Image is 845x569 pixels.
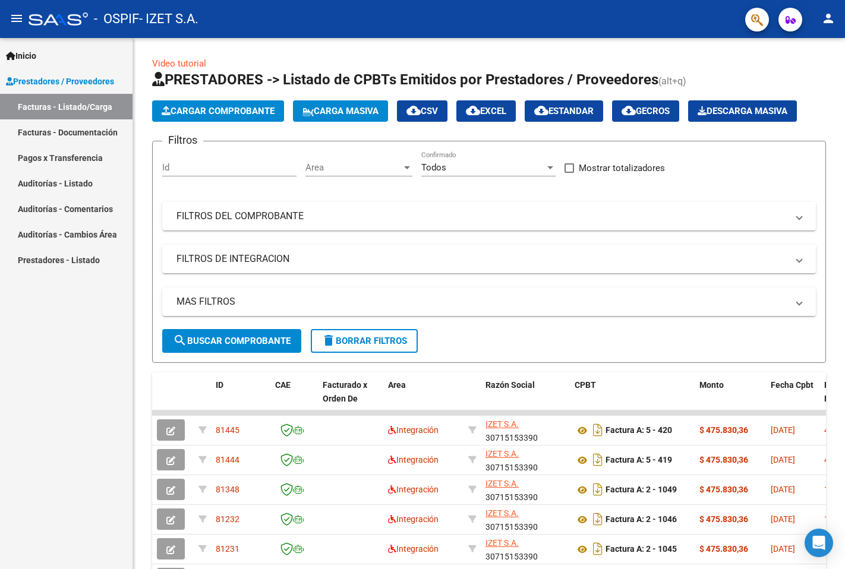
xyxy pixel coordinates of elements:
[579,161,665,175] span: Mostrar totalizadores
[590,421,606,440] i: Descargar documento
[388,425,439,435] span: Integración
[293,100,388,122] button: Carga Masiva
[771,380,814,390] span: Fecha Cpbt
[216,514,239,524] span: 81232
[485,419,519,429] span: IZET S.A.
[606,426,672,435] strong: Factura A: 5 - 420
[176,295,787,308] mat-panel-title: MAS FILTROS
[699,380,724,390] span: Monto
[606,456,672,465] strong: Factura A: 5 - 419
[162,106,275,116] span: Cargar Comprobante
[311,329,418,353] button: Borrar Filtros
[771,485,795,494] span: [DATE]
[323,380,367,403] span: Facturado x Orden De
[824,514,834,524] span: 12
[622,106,670,116] span: Gecros
[824,425,829,435] span: 4
[139,6,198,32] span: - IZET S.A.
[590,480,606,499] i: Descargar documento
[176,210,787,223] mat-panel-title: FILTROS DEL COMPROBANTE
[658,75,686,87] span: (alt+q)
[388,544,439,554] span: Integración
[388,514,439,524] span: Integración
[695,372,766,425] datatable-header-cell: Monto
[824,455,829,464] span: 4
[485,507,565,532] div: 30715153390
[10,11,24,26] mat-icon: menu
[771,514,795,524] span: [DATE]
[176,252,787,265] mat-panel-title: FILTROS DE INTEGRACION
[612,100,679,122] button: Gecros
[466,106,506,116] span: EXCEL
[688,100,797,122] app-download-masive: Descarga masiva de comprobantes (adjuntos)
[570,372,695,425] datatable-header-cell: CPBT
[805,529,833,557] div: Open Intercom Messenger
[211,372,270,425] datatable-header-cell: ID
[485,449,519,459] span: IZET S.A.
[771,544,795,554] span: [DATE]
[321,333,336,347] mat-icon: delete
[575,380,596,390] span: CPBT
[388,455,439,464] span: Integración
[699,544,748,554] strong: $ 475.830,36
[688,100,797,122] button: Descarga Masiva
[397,100,447,122] button: CSV
[485,380,535,390] span: Razón Social
[173,333,187,347] mat-icon: search
[622,103,636,118] mat-icon: cloud_download
[456,100,516,122] button: EXCEL
[485,479,519,488] span: IZET S.A.
[305,162,402,173] span: Area
[466,103,480,118] mat-icon: cloud_download
[766,372,819,425] datatable-header-cell: Fecha Cpbt
[485,536,565,561] div: 30715153390
[590,450,606,469] i: Descargar documento
[821,11,835,26] mat-icon: person
[485,508,519,518] span: IZET S.A.
[173,336,291,346] span: Buscar Comprobante
[534,103,548,118] mat-icon: cloud_download
[481,372,570,425] datatable-header-cell: Razón Social
[485,447,565,472] div: 30715153390
[699,514,748,524] strong: $ 475.830,36
[6,49,36,62] span: Inicio
[699,455,748,464] strong: $ 475.830,36
[406,103,421,118] mat-icon: cloud_download
[590,539,606,558] i: Descargar documento
[162,287,816,316] mat-expansion-panel-header: MAS FILTROS
[771,425,795,435] span: [DATE]
[421,162,446,173] span: Todos
[406,106,438,116] span: CSV
[302,106,379,116] span: Carga Masiva
[216,485,239,494] span: 81348
[216,544,239,554] span: 81231
[534,106,594,116] span: Estandar
[699,425,748,435] strong: $ 475.830,36
[162,132,203,148] h3: Filtros
[388,380,406,390] span: Area
[152,100,284,122] button: Cargar Comprobante
[485,418,565,442] div: 30715153390
[94,6,139,32] span: - OSPIF
[699,485,748,494] strong: $ 475.830,36
[590,510,606,529] i: Descargar documento
[606,485,677,495] strong: Factura A: 2 - 1049
[152,58,206,69] a: Video tutorial
[771,455,795,464] span: [DATE]
[485,538,519,548] span: IZET S.A.
[606,545,677,554] strong: Factura A: 2 - 1045
[698,106,787,116] span: Descarga Masiva
[525,100,603,122] button: Estandar
[485,477,565,502] div: 30715153390
[6,75,114,88] span: Prestadores / Proveedores
[270,372,318,425] datatable-header-cell: CAE
[383,372,464,425] datatable-header-cell: Area
[162,245,816,273] mat-expansion-panel-header: FILTROS DE INTEGRACION
[824,485,834,494] span: 12
[152,71,658,88] span: PRESTADORES -> Listado de CPBTs Emitidos por Prestadores / Proveedores
[318,372,383,425] datatable-header-cell: Facturado x Orden De
[606,515,677,524] strong: Factura A: 2 - 1046
[216,425,239,435] span: 81445
[321,336,407,346] span: Borrar Filtros
[216,455,239,464] span: 81444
